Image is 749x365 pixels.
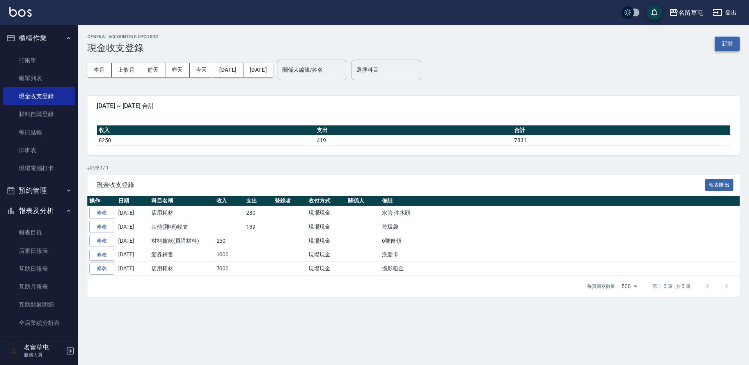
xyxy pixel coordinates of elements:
a: 帳單列表 [3,69,75,87]
td: 其他(雜項)收支 [149,220,215,234]
th: 收入 [215,196,245,206]
a: 報表匯出 [705,181,734,188]
td: 現場現金 [307,206,346,220]
td: 7831 [512,135,730,145]
a: 現場電腦打卡 [3,159,75,177]
button: 報表及分析 [3,201,75,221]
td: 280 [244,206,273,220]
td: 材料貨款(員購材料) [149,234,215,248]
button: 今天 [190,63,213,77]
button: 本月 [87,63,112,77]
td: 現場現金 [307,248,346,262]
a: 修改 [89,207,114,219]
button: 預約管理 [3,180,75,201]
div: 500 [618,276,640,297]
span: 現金收支登錄 [97,181,705,189]
button: [DATE] [243,63,273,77]
button: 新增 [715,37,740,51]
td: 水管 沖水頭 [380,206,740,220]
td: 店用耗材 [149,262,215,276]
img: Person [6,343,22,359]
td: 攝影租金 [380,262,740,276]
td: 現場現金 [307,262,346,276]
button: 昨天 [165,63,190,77]
td: [DATE] [116,220,149,234]
h3: 現金收支登錄 [87,42,158,53]
a: 修改 [89,235,114,247]
th: 操作 [87,196,116,206]
th: 登錄者 [273,196,307,206]
td: 店用耗材 [149,206,215,220]
td: 6號自領 [380,234,740,248]
span: [DATE] ~ [DATE] 合計 [97,102,730,110]
td: 垃圾袋 [380,220,740,234]
td: 現場現金 [307,220,346,234]
th: 收入 [97,125,315,136]
a: 修改 [89,263,114,275]
a: 每日結帳 [3,123,75,141]
button: 報表匯出 [705,179,734,191]
td: 139 [244,220,273,234]
p: 第 1–5 筆 共 5 筆 [653,283,690,290]
h5: 名留草屯 [24,344,64,351]
td: 洗髮卡 [380,248,740,262]
p: 服務人員 [24,351,64,358]
a: 材料自購登錄 [3,105,75,123]
td: 髮券銷售 [149,248,215,262]
td: 1000 [215,248,245,262]
td: [DATE] [116,206,149,220]
td: 7000 [215,262,245,276]
a: 現金收支登錄 [3,87,75,105]
a: 互助月報表 [3,278,75,296]
td: [DATE] [116,234,149,248]
button: 前天 [141,63,165,77]
button: 名留草屯 [666,5,706,21]
button: 櫃檯作業 [3,28,75,48]
a: 新增 [715,40,740,47]
a: 修改 [89,249,114,261]
a: 修改 [89,221,114,233]
th: 備註 [380,196,740,206]
th: 支出 [244,196,273,206]
h2: GENERAL ACCOUNTING RECORDS [87,34,158,39]
div: 名留草屯 [678,8,703,18]
td: 8250 [97,135,315,145]
button: 上個月 [112,63,141,77]
th: 合計 [512,125,730,136]
p: 共 5 筆, 1 / 1 [87,164,740,171]
th: 科目名稱 [149,196,215,206]
img: Logo [9,7,32,17]
td: [DATE] [116,248,149,262]
td: 419 [315,135,513,145]
a: 打帳單 [3,51,75,69]
td: 現場現金 [307,234,346,248]
a: 營業統計分析表 [3,332,75,350]
button: [DATE] [213,63,243,77]
th: 關係人 [346,196,380,206]
td: 250 [215,234,245,248]
a: 報表目錄 [3,224,75,242]
td: [DATE] [116,262,149,276]
a: 排班表 [3,141,75,159]
a: 互助日報表 [3,260,75,278]
button: 登出 [710,5,740,20]
th: 日期 [116,196,149,206]
th: 支出 [315,125,513,136]
button: save [646,5,662,20]
p: 每頁顯示數量 [587,283,615,290]
a: 互助點數明細 [3,296,75,314]
a: 店家日報表 [3,242,75,260]
th: 收付方式 [307,196,346,206]
a: 全店業績分析表 [3,314,75,332]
